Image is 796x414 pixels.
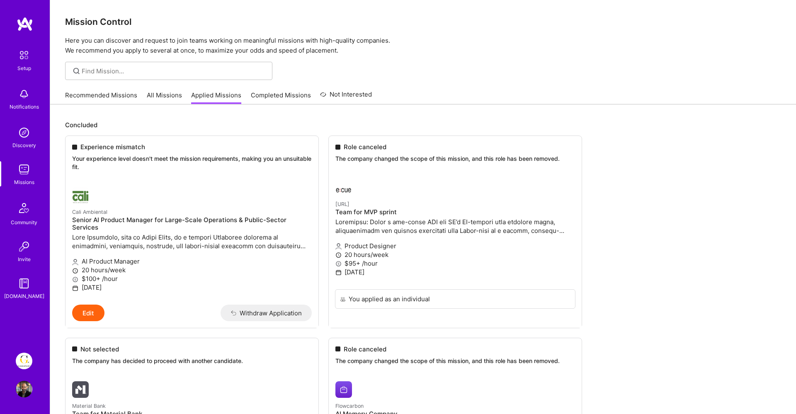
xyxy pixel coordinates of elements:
a: Completed Missions [251,91,311,104]
span: Role canceled [344,345,386,353]
i: icon SearchGrey [72,66,81,76]
p: $100+ /hour [72,274,312,283]
small: Cali Ambiental [72,209,107,215]
i: icon MoneyGray [72,276,78,283]
div: Invite [18,255,31,264]
img: Guidepoint: Client Platform [16,353,32,369]
img: Flowcarbon company logo [335,381,352,398]
img: logo [17,17,33,31]
h3: Mission Control [65,17,781,27]
h4: Senior AI Product Manager for Large-Scale Operations & Public-Sector Services [72,216,312,231]
a: All Missions [147,91,182,104]
img: Invite [16,238,32,255]
a: Applied Missions [191,91,241,104]
a: Recommended Missions [65,91,137,104]
img: Cali Ambiental company logo [72,187,89,204]
div: Setup [17,64,31,73]
img: discovery [16,124,32,141]
button: Edit [72,305,104,321]
div: Missions [14,178,34,186]
i: icon Calendar [72,285,78,291]
a: Cali Ambiental company logoCali AmbientalSenior AI Product Manager for Large-Scale Operations & P... [66,181,318,305]
img: bell [16,86,32,102]
button: Withdraw Application [221,305,312,321]
div: Community [11,218,37,227]
p: Here you can discover and request to join teams working on meaningful missions with high-quality ... [65,36,781,56]
div: Notifications [10,102,39,111]
input: Find Mission... [82,67,266,75]
img: User Avatar [16,381,32,397]
img: setup [15,46,33,64]
img: guide book [16,275,32,292]
p: [DATE] [72,283,312,292]
a: Not Interested [320,90,372,104]
div: Discovery [12,141,36,150]
i: icon Applicant [72,259,78,265]
p: Concluded [65,121,781,129]
span: Experience mismatch [80,143,145,151]
p: Lore Ipsumdolo, sita co Adipi Elits, do e tempori Utlaboree dolorema al enimadmini, veniamquis, n... [72,233,312,250]
p: AI Product Manager [72,257,312,266]
p: Your experience level doesn't meet the mission requirements, making you an unsuitable fit. [72,155,312,171]
div: [DOMAIN_NAME] [4,292,44,300]
small: Flowcarbon [335,403,364,409]
p: 20 hours/week [72,266,312,274]
a: Guidepoint: Client Platform [14,353,34,369]
a: User Avatar [14,381,34,397]
i: icon Clock [72,268,78,274]
p: The company changed the scope of this mission, and this role has been removed. [335,357,575,365]
img: teamwork [16,161,32,178]
img: Community [14,198,34,218]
